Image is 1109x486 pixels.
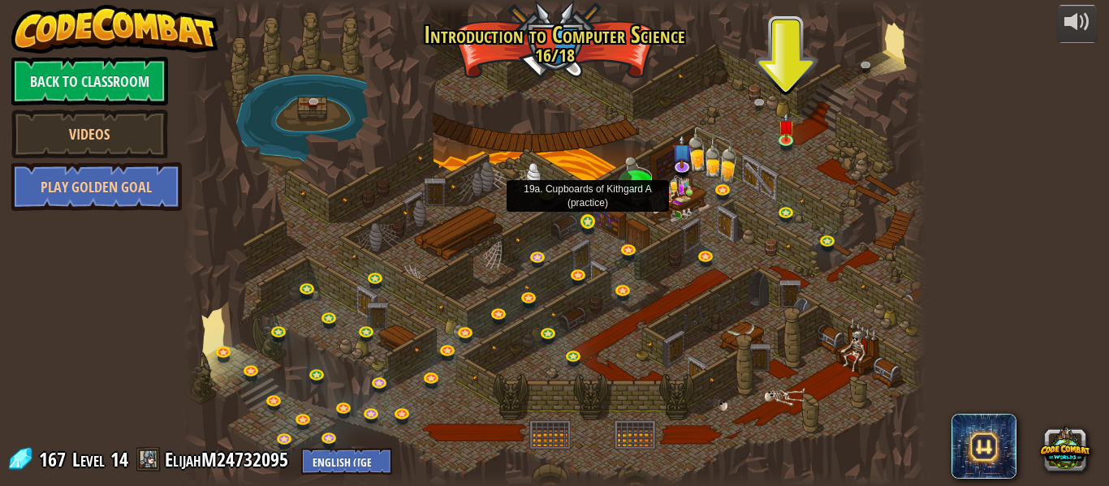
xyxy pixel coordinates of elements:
[110,446,128,472] span: 14
[39,446,71,472] span: 167
[165,446,293,472] a: ElijahM24732095
[11,57,168,105] a: Back to Classroom
[72,446,105,473] span: Level
[778,113,795,142] img: level-banner-unstarted.png
[11,162,182,211] a: Play Golden Goal
[1057,5,1098,43] button: Adjust volume
[672,135,692,169] img: level-banner-unstarted-subscriber.png
[11,5,219,54] img: CodeCombat - Learn how to code by playing a game
[11,110,168,158] a: Videos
